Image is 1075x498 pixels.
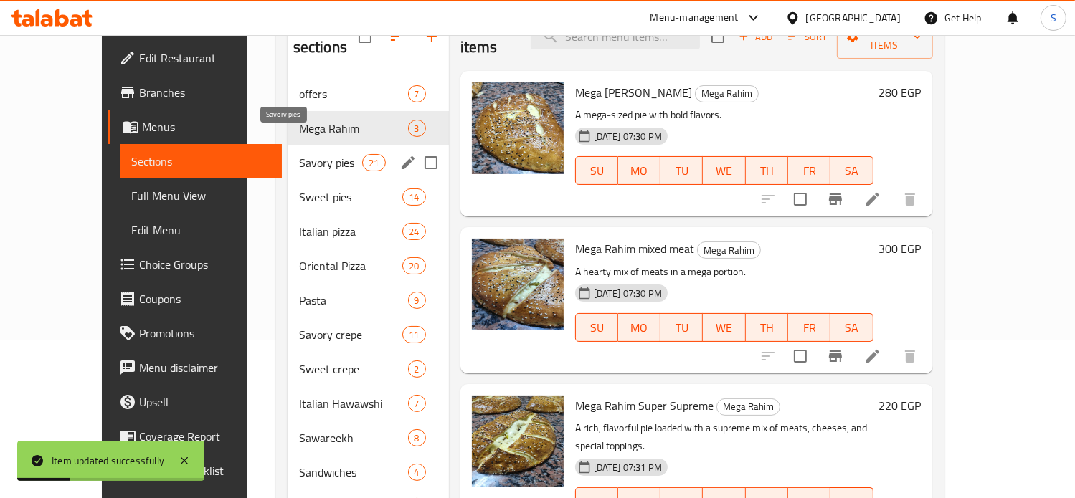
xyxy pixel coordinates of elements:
span: TH [752,161,782,181]
button: SU [575,313,618,342]
button: FR [788,313,830,342]
a: Menu disclaimer [108,350,281,385]
span: TU [666,317,697,338]
div: Sweet pies14 [288,180,449,214]
span: Sawareekh [299,429,408,446]
button: TH [746,313,788,342]
div: Sawareekh8 [288,421,449,455]
span: Italian pizza [299,223,403,240]
div: Mega Rahim [695,85,759,102]
span: 7 [409,87,425,101]
div: items [408,429,426,446]
span: Savory pies [299,154,363,171]
div: items [408,120,426,137]
div: Menu-management [650,9,739,27]
div: items [408,292,426,309]
div: Sweet crepe2 [288,352,449,386]
span: Mega Rahim [696,85,758,102]
span: 24 [403,225,425,239]
span: Coupons [139,290,270,307]
span: Full Menu View [131,187,270,204]
div: Italian Hawawshi [299,395,408,412]
span: 7 [409,397,425,411]
a: Edit Menu [120,213,281,247]
span: Select section [703,21,733,52]
div: offers7 [288,77,449,111]
button: TU [660,156,703,185]
span: Mega Rahim [717,398,780,415]
a: Upsell [108,385,281,419]
span: SA [836,317,867,338]
span: Select to update [785,184,815,214]
button: delete [893,339,927,373]
span: Grocery Checklist [139,462,270,479]
span: Savory crepe [299,326,403,343]
button: TH [746,156,788,185]
span: Sections [131,153,270,170]
button: SU [575,156,618,185]
div: Item updated successfully [52,453,164,469]
span: MO [624,317,655,338]
div: Oriental Pizza [299,257,403,274]
span: Sort items [779,26,837,48]
span: Choice Groups [139,256,270,273]
span: 9 [409,294,425,307]
div: items [408,395,426,412]
span: 3 [409,122,425,135]
div: items [402,223,425,240]
span: 20 [403,259,425,273]
span: Manage items [848,19,922,54]
div: items [408,464,426,481]
button: Branch-specific-item [818,339,853,373]
div: Oriental Pizza20 [288,249,449,283]
span: TH [752,317,782,338]
span: [DATE] 07:30 PM [588,287,668,300]
h2: Menu sections [293,15,359,58]
span: Sweet pies [299,188,403,206]
p: A mega-sized pie with bold flavors. [575,106,873,124]
p: A hearty mix of meats in a mega portion. [575,263,873,281]
a: Promotions [108,316,281,350]
h6: 300 EGP [879,239,922,259]
div: Mega Rahim3 [288,111,449,145]
span: 21 [363,156,384,170]
div: Sandwiches4 [288,455,449,489]
button: MO [618,313,660,342]
span: Mega Rahim [299,120,408,137]
img: Mega Rahim mixed meat [472,239,564,330]
span: 14 [403,191,425,204]
span: Mega Rahim Super Supreme [575,395,714,416]
button: Add [733,26,779,48]
span: MO [624,161,655,181]
span: Mega Rahim mixed meat [575,238,694,259]
span: Edit Menu [131,221,270,239]
span: FR [794,317,825,338]
a: Choice Groups [108,247,281,282]
span: Sandwiches [299,464,408,481]
a: Menus [108,110,281,144]
button: Sort [785,26,831,48]
span: Pasta [299,292,408,309]
div: items [402,188,425,206]
a: Edit menu item [864,348,881,365]
a: Edit menu item [864,191,881,208]
span: TU [666,161,697,181]
div: items [362,154,385,171]
span: Promotions [139,325,270,342]
img: Mega Rahim Farrak [472,82,564,174]
span: 2 [409,363,425,376]
span: FR [794,161,825,181]
span: Select all sections [350,21,380,52]
span: WE [709,317,739,338]
span: Sort [788,29,828,45]
div: Pasta9 [288,283,449,317]
span: Upsell [139,393,270,411]
h6: 220 EGP [879,396,922,416]
button: TU [660,313,703,342]
span: SU [582,317,612,338]
span: SA [836,161,867,181]
span: Mega Rahim [698,242,760,259]
p: A rich, flavorful pie loaded with a supreme mix of meats, cheeses, and special toppings. [575,419,873,455]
